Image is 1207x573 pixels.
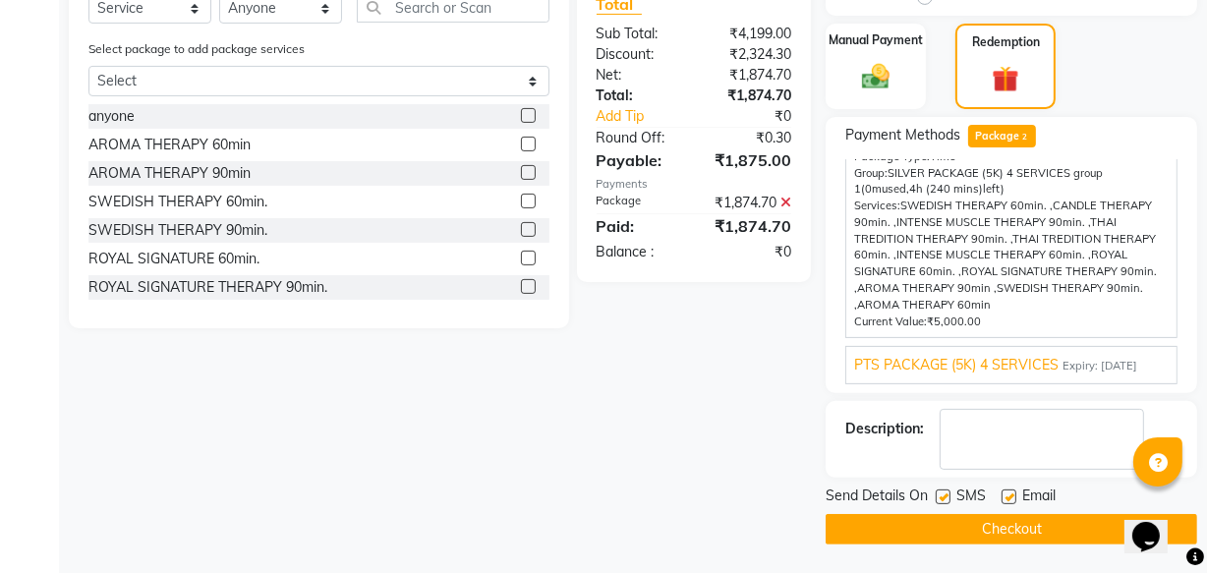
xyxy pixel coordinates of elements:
div: Payable: [582,148,694,172]
div: Discount: [582,44,694,65]
div: SWEDISH THERAPY 90min. [88,220,267,241]
img: _cash.svg [853,61,898,93]
div: ₹1,874.70 [694,214,806,238]
button: Checkout [826,514,1197,544]
span: (0m [861,182,882,196]
span: 2 [1019,132,1030,143]
div: ₹2,324.30 [694,44,806,65]
div: ROYAL SIGNATURE THERAPY 90min. [88,277,327,298]
div: Description: [845,419,924,439]
span: SMS [956,486,986,510]
span: Group: [854,166,888,180]
span: Time [930,149,955,163]
span: INTENSE MUSCLE THERAPY 90min. , [896,215,1090,229]
span: THAI TREDITION THERAPY 60min. , [854,232,1156,262]
div: ₹0 [713,106,806,127]
a: Add Tip [582,106,713,127]
div: Net: [582,65,694,86]
span: PTS PACKAGE (5K) 4 SERVICES [854,355,1059,375]
div: Total: [582,86,694,106]
div: ROYAL SIGNATURE 60min. [88,249,259,269]
span: ₹5,000.00 [927,315,981,328]
div: Package [582,193,694,213]
div: AROMA THERAPY 60min [88,135,251,155]
label: Select package to add package services [88,40,305,58]
div: ₹1,875.00 [694,148,806,172]
div: Sub Total: [582,24,694,44]
span: THAI TREDITION THERAPY 90min. , [854,215,1117,246]
div: ₹1,874.70 [694,193,806,213]
div: Round Off: [582,128,694,148]
iframe: chat widget [1124,494,1187,553]
span: Services: [854,199,900,212]
span: 4h (240 mins) [909,182,983,196]
div: anyone [88,106,135,127]
img: _gift.svg [984,63,1026,95]
span: Package Type: [854,149,930,163]
div: Payments [597,176,792,193]
div: ₹4,199.00 [694,24,806,44]
span: CANDLE THERAPY 90min. , [854,199,1152,229]
span: AROMA THERAPY 60min [857,298,991,312]
div: Balance : [582,242,694,262]
div: ₹0.30 [694,128,806,148]
span: used, left) [854,166,1103,197]
span: Payment Methods [845,125,960,145]
span: Package [968,125,1036,147]
div: SWEDISH THERAPY 60min. [88,192,267,212]
span: SILVER PACKAGE (5K) 4 SERVICES group 1 [854,166,1103,197]
div: AROMA THERAPY 90min [88,163,251,184]
label: Redemption [972,33,1040,51]
span: Expiry: [DATE] [1063,358,1137,374]
div: ₹0 [694,242,806,262]
span: SWEDISH THERAPY 90min. , [854,281,1143,312]
span: SWEDISH THERAPY 60min. , [900,199,1053,212]
div: Paid: [582,214,694,238]
span: INTENSE MUSCLE THERAPY 60min. , [896,248,1091,261]
span: Send Details On [826,486,928,510]
span: AROMA THERAPY 90min , [857,281,997,295]
div: ₹1,874.70 [694,86,806,106]
span: Current Value: [854,315,927,328]
label: Manual Payment [829,31,923,49]
span: ROYAL SIGNATURE THERAPY 90min. , [854,264,1157,295]
div: ₹1,874.70 [694,65,806,86]
span: Email [1022,486,1056,510]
